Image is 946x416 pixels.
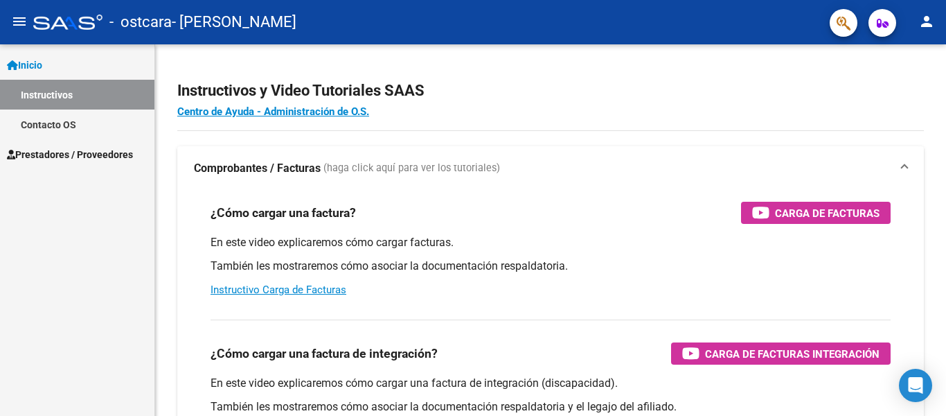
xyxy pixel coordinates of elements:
[211,344,438,363] h3: ¿Cómo cargar una factura de integración?
[211,376,891,391] p: En este video explicaremos cómo cargar una factura de integración (discapacidad).
[211,284,346,296] a: Instructivo Carga de Facturas
[323,161,500,176] span: (haga click aquí para ver los tutoriales)
[194,161,321,176] strong: Comprobantes / Facturas
[172,7,296,37] span: - [PERSON_NAME]
[741,202,891,224] button: Carga de Facturas
[211,235,891,250] p: En este video explicaremos cómo cargar facturas.
[177,78,924,104] h2: Instructivos y Video Tutoriales SAAS
[211,399,891,415] p: También les mostraremos cómo asociar la documentación respaldatoria y el legajo del afiliado.
[918,13,935,30] mat-icon: person
[705,345,880,363] span: Carga de Facturas Integración
[177,105,369,118] a: Centro de Ayuda - Administración de O.S.
[211,203,356,223] h3: ¿Cómo cargar una factura?
[211,259,891,274] p: También les mostraremos cómo asociar la documentación respaldatoria.
[775,205,880,222] span: Carga de Facturas
[109,7,172,37] span: - ostcara
[7,147,133,162] span: Prestadores / Proveedores
[177,146,924,191] mat-expansion-panel-header: Comprobantes / Facturas (haga click aquí para ver los tutoriales)
[11,13,28,30] mat-icon: menu
[671,343,891,365] button: Carga de Facturas Integración
[899,369,932,402] div: Open Intercom Messenger
[7,58,42,73] span: Inicio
